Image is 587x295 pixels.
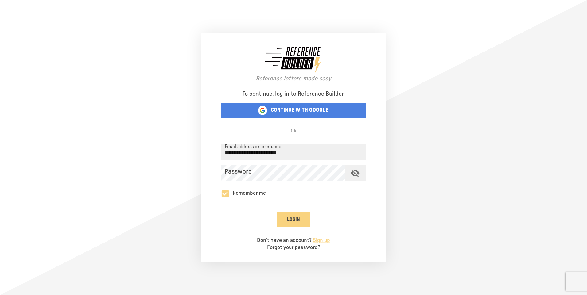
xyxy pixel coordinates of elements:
button: Login [277,212,310,227]
p: Don't have an account? [257,237,330,244]
p: To continue, log in to Reference Builder. [243,90,344,98]
p: Reference letters made easy [256,75,331,82]
a: Forgot your password? [267,245,320,250]
button: toggle password visibility [348,166,362,180]
p: OR [291,128,297,134]
p: CONTINUE WITH GOOGLE [271,107,328,114]
label: Email address or username [225,143,281,150]
button: CONTINUE WITH GOOGLE [221,103,366,118]
p: Remember me [233,190,266,197]
a: Sign up [313,238,330,243]
img: logo [263,44,324,75]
